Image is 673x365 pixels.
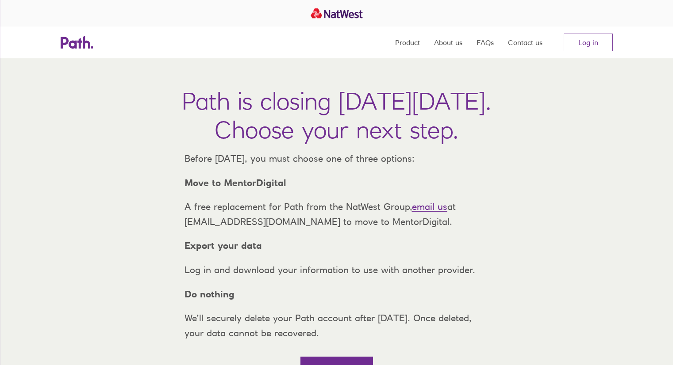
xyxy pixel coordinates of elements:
h1: Path is closing [DATE][DATE]. Choose your next step. [182,87,491,144]
a: Product [395,27,420,58]
a: FAQs [477,27,494,58]
strong: Do nothing [185,289,235,300]
strong: Move to MentorDigital [185,177,286,188]
a: Log in [564,34,613,51]
strong: Export your data [185,240,262,251]
a: email us [412,201,447,212]
p: Log in and download your information to use with another provider. [177,262,496,278]
a: About us [434,27,462,58]
p: Before [DATE], you must choose one of three options: [177,151,496,166]
p: We’ll securely delete your Path account after [DATE]. Once deleted, your data cannot be recovered. [177,311,496,340]
a: Contact us [508,27,542,58]
p: A free replacement for Path from the NatWest Group, at [EMAIL_ADDRESS][DOMAIN_NAME] to move to Me... [177,199,496,229]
